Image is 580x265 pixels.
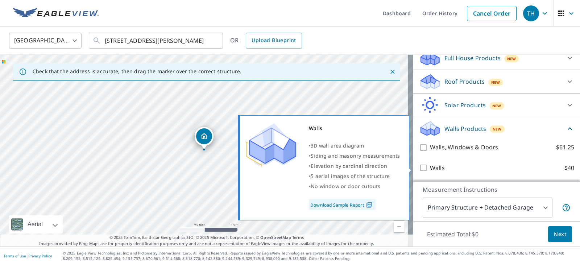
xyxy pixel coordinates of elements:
[13,8,99,19] img: EV Logo
[28,253,52,258] a: Privacy Policy
[309,161,400,171] div: •
[246,33,302,49] a: Upload Blueprint
[292,235,304,240] a: Terms
[311,162,387,169] span: Elevation by cardinal direction
[467,6,517,21] a: Cancel Order
[309,151,400,161] div: •
[63,250,576,261] p: © 2025 Eagle View Technologies, Inc. and Pictometry International Corp. All Rights Reserved. Repo...
[421,226,484,242] p: Estimated Total: $0
[364,202,374,208] img: Pdf Icon
[419,73,574,90] div: Roof ProductsNew
[444,124,486,133] p: Walls Products
[260,235,291,240] a: OpenStreetMap
[309,171,400,181] div: •
[309,141,400,151] div: •
[556,143,574,152] p: $61.25
[523,5,539,21] div: TH
[105,30,208,51] input: Search by address or latitude-longitude
[564,163,574,173] p: $40
[444,54,501,62] p: Full House Products
[388,67,397,76] button: Close
[419,120,574,137] div: Walls ProductsNew
[548,226,572,243] button: Next
[562,203,571,212] span: Your report will include the primary structure and a detached garage if one exists.
[394,221,405,232] a: Current Level 20, Zoom Out
[493,126,502,132] span: New
[195,127,214,149] div: Dropped pin, building 1, Residential property, 2389 Terness Waterford, MI 48329
[309,199,376,210] a: Download Sample Report
[309,123,400,133] div: Walls
[230,33,302,49] div: OR
[492,103,501,109] span: New
[252,36,296,45] span: Upload Blueprint
[4,254,52,258] p: |
[4,253,26,258] a: Terms of Use
[419,49,574,67] div: Full House ProductsNew
[419,96,574,114] div: Solar ProductsNew
[311,142,364,149] span: 3D wall area diagram
[25,215,45,233] div: Aerial
[311,173,390,179] span: 5 aerial images of the structure
[109,235,304,241] span: © 2025 TomTom, Earthstar Geographics SIO, © 2025 Microsoft Corporation, ©
[311,152,400,159] span: Siding and masonry measurements
[423,185,571,194] p: Measurement Instructions
[444,77,485,86] p: Roof Products
[491,79,500,85] span: New
[430,143,498,152] p: Walls, Windows & Doors
[309,181,400,191] div: •
[245,123,296,167] img: Premium
[507,56,516,62] span: New
[33,68,241,75] p: Check that the address is accurate, then drag the marker over the correct structure.
[9,215,63,233] div: Aerial
[311,183,380,190] span: No window or door cutouts
[554,230,566,239] span: Next
[9,30,82,51] div: [GEOGRAPHIC_DATA]
[430,163,445,173] p: Walls
[444,101,486,109] p: Solar Products
[423,198,552,218] div: Primary Structure + Detached Garage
